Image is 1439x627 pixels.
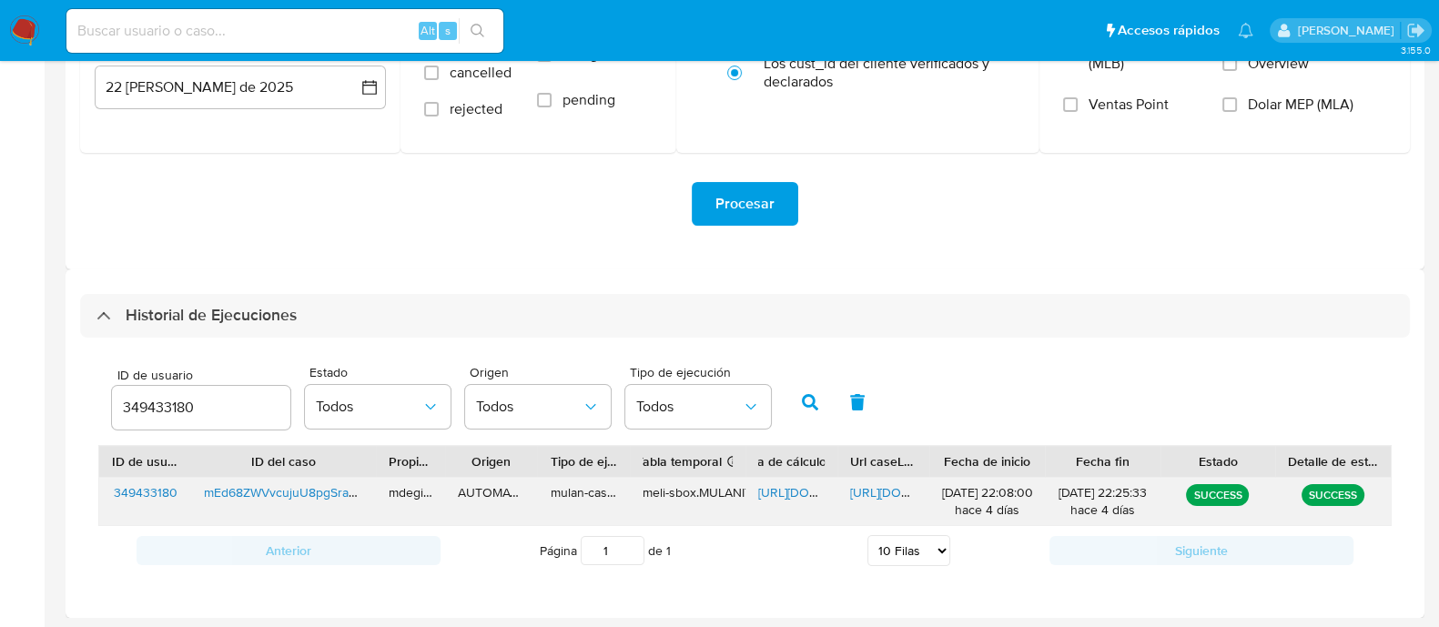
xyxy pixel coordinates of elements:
[66,19,503,43] input: Buscar usuario o caso...
[459,18,496,44] button: search-icon
[1297,22,1400,39] p: martin.degiuli@mercadolibre.com
[421,22,435,39] span: Alt
[1406,21,1425,40] a: Salir
[1118,21,1220,40] span: Accesos rápidos
[445,22,451,39] span: s
[1238,23,1253,38] a: Notificaciones
[1400,43,1430,57] span: 3.155.0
